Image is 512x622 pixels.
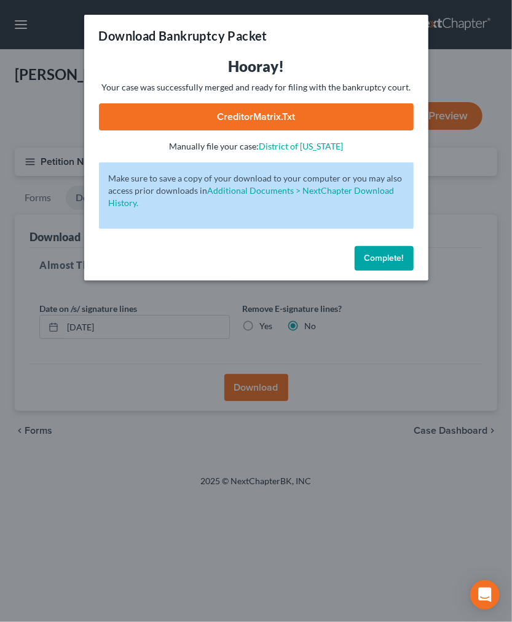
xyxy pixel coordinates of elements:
[355,246,414,271] button: Complete!
[99,57,414,76] h3: Hooray!
[109,185,395,208] a: Additional Documents > NextChapter Download History.
[99,103,414,130] a: CreditorMatrix.txt
[364,253,404,263] span: Complete!
[99,140,414,153] p: Manually file your case:
[109,172,404,209] p: Make sure to save a copy of your download to your computer or you may also access prior downloads in
[470,580,500,610] div: Open Intercom Messenger
[99,81,414,94] p: Your case was successfully merged and ready for filing with the bankruptcy court.
[99,27,267,44] h3: Download Bankruptcy Packet
[259,141,343,151] a: District of [US_STATE]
